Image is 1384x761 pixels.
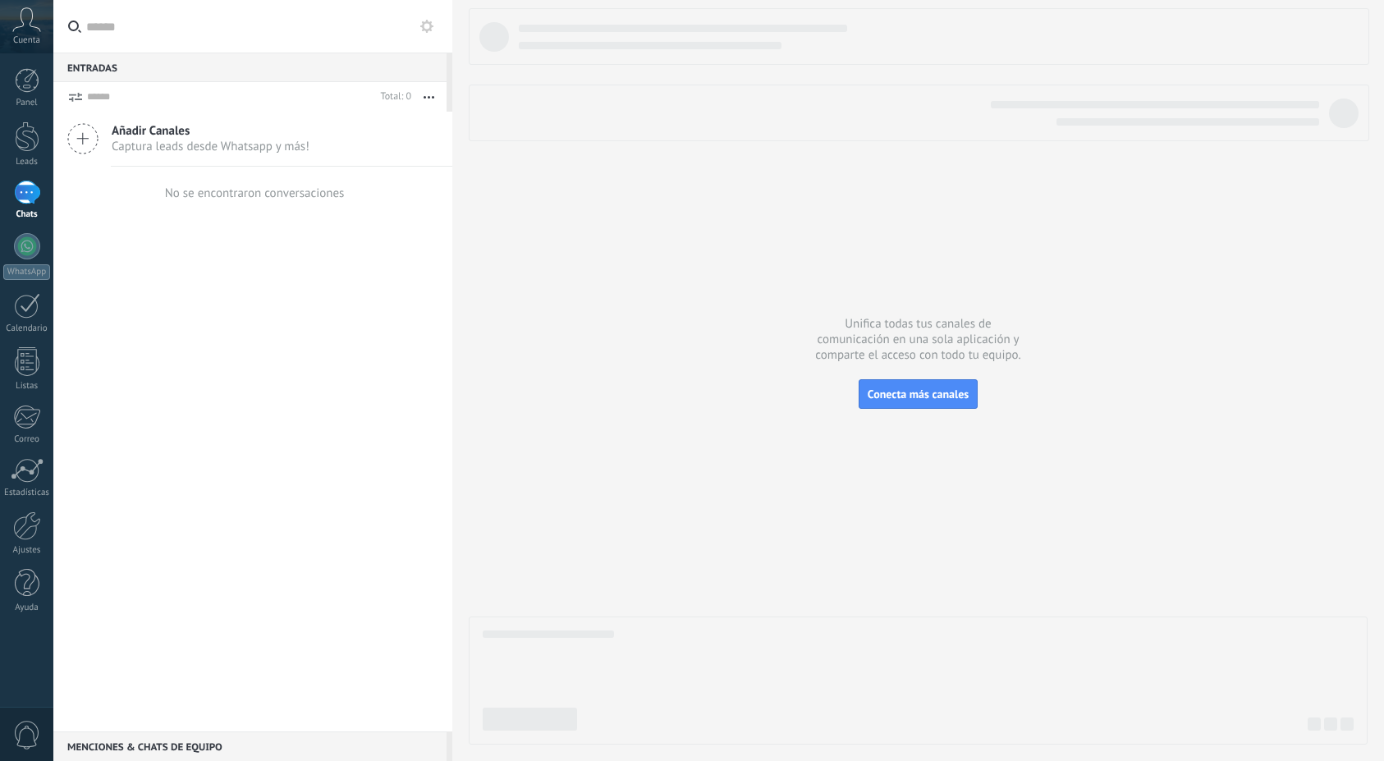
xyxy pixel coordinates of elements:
span: Conecta más canales [868,387,969,401]
div: No se encontraron conversaciones [165,186,345,201]
span: Añadir Canales [112,123,309,139]
button: Conecta más canales [859,379,978,409]
div: Listas [3,381,51,392]
div: Leads [3,157,51,167]
div: Calendario [3,323,51,334]
div: Estadísticas [3,488,51,498]
span: Cuenta [13,35,40,46]
div: WhatsApp [3,264,50,280]
div: Ayuda [3,603,51,613]
div: Chats [3,209,51,220]
div: Menciones & Chats de equipo [53,731,447,761]
div: Entradas [53,53,447,82]
div: Ajustes [3,545,51,556]
div: Correo [3,434,51,445]
div: Panel [3,98,51,108]
div: Total: 0 [374,89,411,105]
span: Captura leads desde Whatsapp y más! [112,139,309,154]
